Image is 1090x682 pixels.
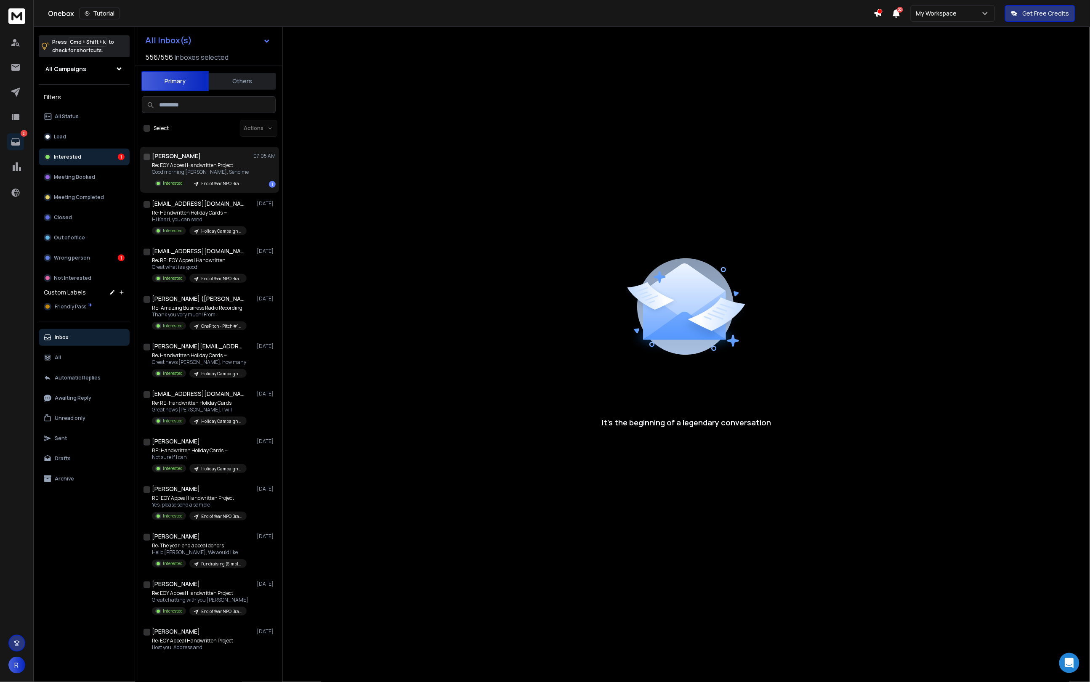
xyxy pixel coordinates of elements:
div: Onebox [48,8,874,19]
h1: [PERSON_NAME] [152,485,200,493]
p: It’s the beginning of a legendary conversation [602,417,771,428]
div: 1 [269,181,276,188]
h1: [PERSON_NAME] [152,532,200,541]
h1: [EMAIL_ADDRESS][DOMAIN_NAME] [152,247,245,255]
h1: [PERSON_NAME] [152,580,200,588]
span: 22 [897,7,903,13]
p: 2 [21,130,27,137]
div: Open Intercom Messenger [1059,653,1079,673]
button: Awaiting Reply [39,390,130,406]
p: Re: RE: EOY Appeal Handwritten [152,257,247,264]
button: R [8,657,25,674]
p: Meeting Booked [54,174,95,180]
p: Interested [163,465,183,472]
p: [DATE] [257,390,276,397]
p: Interested [54,154,81,160]
button: Inbox [39,329,130,346]
p: Get Free Credits [1023,9,1069,18]
h1: [PERSON_NAME] [152,627,200,636]
p: Re: EOY Appeal Handwritten Project [152,162,249,169]
p: Fundraising (Simply Noted) # 4 [201,561,242,567]
p: Not Interested [54,275,91,281]
p: Thank you very much! From: [152,311,247,318]
p: Holiday Campaign SN Contacts [201,466,242,472]
p: [DATE] [257,343,276,350]
h1: [EMAIL_ADDRESS][DOMAIN_NAME] [152,199,245,208]
p: Good morning [PERSON_NAME], Send me [152,169,249,175]
p: All [55,354,61,361]
button: Closed [39,209,130,226]
p: End of Year NPO Brass [201,608,242,615]
label: Select [154,125,169,132]
p: Interested [163,228,183,234]
p: [DATE] [257,486,276,492]
p: Interested [163,370,183,377]
p: [DATE] [257,295,276,302]
p: Re: Handwritten Holiday Cards = [152,352,247,359]
p: Interested [163,560,183,567]
p: Closed [54,214,72,221]
button: Automatic Replies [39,369,130,386]
p: Press to check for shortcuts. [52,38,114,55]
button: Archive [39,470,130,487]
button: Primary [141,71,209,91]
p: Re: EOY Appeal Handwritten Project [152,637,247,644]
button: Others [209,72,276,90]
p: Interested [163,323,183,329]
button: All [39,349,130,366]
button: Sent [39,430,130,447]
p: End of Year NPO Brass [201,276,242,282]
p: Archive [55,475,74,482]
p: RE: Amazing Business Radio Recording [152,305,247,311]
button: Meeting Completed [39,189,130,206]
h1: [PERSON_NAME] [152,437,200,446]
p: Interested [163,418,183,424]
button: Not Interested [39,270,130,287]
p: RE: Handwritten Holiday Cards = [152,447,247,454]
p: Awaiting Reply [55,395,91,401]
p: Unread only [55,415,85,422]
div: 1 [118,154,125,160]
button: Lead [39,128,130,145]
p: Lead [54,133,66,140]
button: Unread only [39,410,130,427]
p: Hello [PERSON_NAME], We would like [152,549,247,556]
div: 1 [118,255,125,261]
a: 2 [7,133,24,150]
h1: [PERSON_NAME] ([PERSON_NAME][EMAIL_ADDRESS][PERSON_NAME][DOMAIN_NAME]) [152,295,245,303]
p: Interested [163,513,183,519]
p: Inbox [55,334,69,341]
p: Great news [PERSON_NAME], I will [152,406,247,413]
h3: Inboxes selected [175,52,229,62]
button: Out of office [39,229,130,246]
p: Holiday Campaign SN Contacts [201,228,242,234]
button: All Campaigns [39,61,130,77]
p: [DATE] [257,200,276,207]
span: Friendly Pass [55,303,86,310]
p: Wrong person [54,255,90,261]
p: Automatic Replies [55,374,101,381]
p: Drafts [55,455,71,462]
h1: [PERSON_NAME] [152,152,201,160]
p: Re: Handwritten Holiday Cards = [152,210,247,216]
p: Great chatting with you [PERSON_NAME]. [152,597,250,603]
h1: [EMAIL_ADDRESS][DOMAIN_NAME] [152,390,245,398]
p: OnePitch - Pitch #1 - Businesses Boost Loyalty in [DATE] with 1M+ Handwritten Holiday Cards [201,323,242,329]
span: 556 / 556 [145,52,173,62]
h3: Custom Labels [44,288,86,297]
p: Re: RE: Handwritten Holiday Cards [152,400,247,406]
p: All Status [55,113,79,120]
button: Meeting Booked [39,169,130,186]
p: Great news [PERSON_NAME], how many [152,359,247,366]
p: [DATE] [257,581,276,587]
p: Interested [163,275,183,281]
p: End of Year NPO Brass [201,513,242,520]
h1: All Inbox(s) [145,36,192,45]
p: Not sure if I can [152,454,247,461]
p: RE: EOY Appeal Handwritten Project [152,495,247,502]
h1: All Campaigns [45,65,86,73]
span: Cmd + Shift + k [69,37,107,47]
p: [DATE] [257,533,276,540]
p: End of Year NPO Brass [201,180,242,187]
